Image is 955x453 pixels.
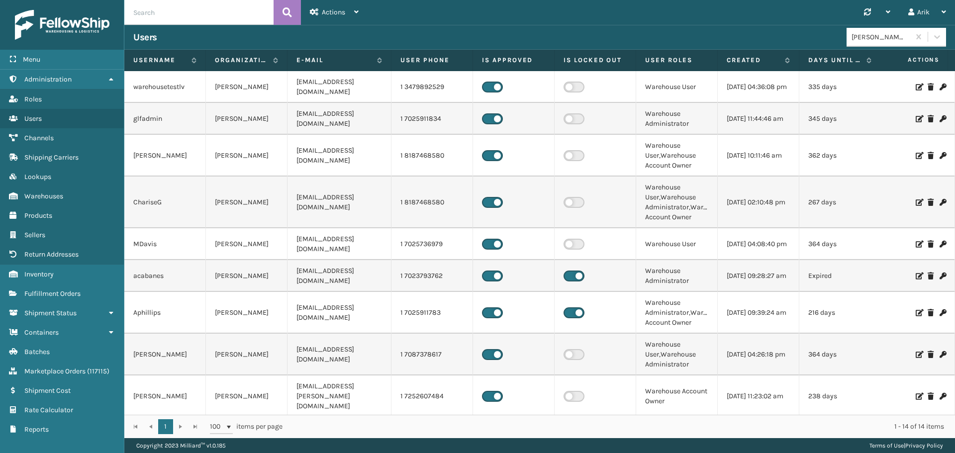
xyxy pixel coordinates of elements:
[852,32,911,42] div: [PERSON_NAME]
[928,309,934,316] i: Delete
[391,260,473,292] td: 1 7023793762
[24,348,50,356] span: Batches
[636,71,718,103] td: Warehouse User
[391,103,473,135] td: 1 7025911834
[916,199,922,206] i: Edit
[87,367,109,375] span: ( 117115 )
[718,375,799,417] td: [DATE] 11:23:02 am
[718,292,799,334] td: [DATE] 09:39:24 am
[808,56,861,65] label: Days until password expires
[482,56,545,65] label: Is Approved
[718,260,799,292] td: [DATE] 09:28:27 am
[24,386,71,395] span: Shipment Cost
[24,289,81,298] span: Fulfillment Orders
[916,272,922,279] i: Edit
[718,334,799,375] td: [DATE] 04:26:18 pm
[287,375,391,417] td: [EMAIL_ADDRESS][PERSON_NAME][DOMAIN_NAME]
[940,393,946,400] i: Change Password
[287,292,391,334] td: [EMAIL_ADDRESS][DOMAIN_NAME]
[136,438,226,453] p: Copyright 2023 Milliard™ v 1.0.185
[718,103,799,135] td: [DATE] 11:44:46 am
[24,75,72,84] span: Administration
[322,8,345,16] span: Actions
[916,84,922,91] i: Edit
[916,115,922,122] i: Edit
[24,192,63,200] span: Warehouses
[24,309,77,317] span: Shipment Status
[206,334,287,375] td: [PERSON_NAME]
[391,334,473,375] td: 1 7087378617
[133,31,157,43] h3: Users
[296,56,372,65] label: E-mail
[905,442,943,449] a: Privacy Policy
[799,228,881,260] td: 364 days
[133,56,187,65] label: Username
[869,438,943,453] div: |
[636,334,718,375] td: Warehouse User,Warehouse Administrator
[24,95,42,103] span: Roles
[799,71,881,103] td: 335 days
[287,334,391,375] td: [EMAIL_ADDRESS][DOMAIN_NAME]
[940,241,946,248] i: Change Password
[24,406,73,414] span: Rate Calculator
[636,103,718,135] td: Warehouse Administrator
[916,309,922,316] i: Edit
[24,211,52,220] span: Products
[391,292,473,334] td: 1 7025911783
[636,292,718,334] td: Warehouse Administrator,Warehouse Account Owner
[24,231,45,239] span: Sellers
[206,260,287,292] td: [PERSON_NAME]
[799,292,881,334] td: 216 days
[24,134,54,142] span: Channels
[287,103,391,135] td: [EMAIL_ADDRESS][DOMAIN_NAME]
[940,152,946,159] i: Change Password
[391,71,473,103] td: 1 3479892529
[869,442,904,449] a: Terms of Use
[287,177,391,228] td: [EMAIL_ADDRESS][DOMAIN_NAME]
[124,177,206,228] td: ChariseG
[799,135,881,177] td: 362 days
[940,351,946,358] i: Change Password
[564,56,627,65] label: Is Locked Out
[645,56,708,65] label: User Roles
[287,71,391,103] td: [EMAIL_ADDRESS][DOMAIN_NAME]
[940,272,946,279] i: Change Password
[206,375,287,417] td: [PERSON_NAME]
[23,55,40,64] span: Menu
[24,367,86,375] span: Marketplace Orders
[391,228,473,260] td: 1 7025736979
[158,419,173,434] a: 1
[876,52,946,68] span: Actions
[636,228,718,260] td: Warehouse User
[636,177,718,228] td: Warehouse User,Warehouse Administrator,Warehouse Account Owner
[287,135,391,177] td: [EMAIL_ADDRESS][DOMAIN_NAME]
[718,177,799,228] td: [DATE] 02:10:48 pm
[727,56,780,65] label: Created
[391,135,473,177] td: 1 8187468580
[124,103,206,135] td: glfadmin
[928,351,934,358] i: Delete
[15,10,109,40] img: logo
[636,135,718,177] td: Warehouse User,Warehouse Account Owner
[210,419,283,434] span: items per page
[799,260,881,292] td: Expired
[206,292,287,334] td: [PERSON_NAME]
[206,103,287,135] td: [PERSON_NAME]
[206,177,287,228] td: [PERSON_NAME]
[24,173,51,181] span: Lookups
[124,71,206,103] td: warehousetestlv
[928,199,934,206] i: Delete
[296,422,944,432] div: 1 - 14 of 14 items
[206,71,287,103] td: [PERSON_NAME]
[124,334,206,375] td: [PERSON_NAME]
[928,115,934,122] i: Delete
[940,199,946,206] i: Change Password
[928,241,934,248] i: Delete
[24,425,49,434] span: Reports
[24,328,59,337] span: Containers
[916,241,922,248] i: Edit
[24,250,79,259] span: Return Addresses
[124,228,206,260] td: MDavis
[287,260,391,292] td: [EMAIL_ADDRESS][DOMAIN_NAME]
[636,260,718,292] td: Warehouse Administrator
